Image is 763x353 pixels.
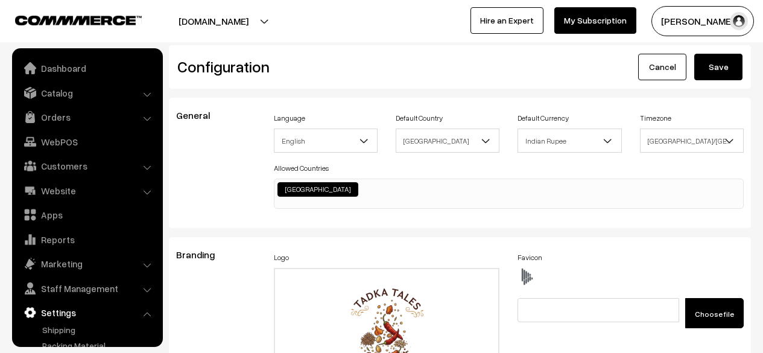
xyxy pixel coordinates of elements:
a: Reports [15,229,159,250]
span: Indian Rupee [518,129,621,153]
a: Orders [15,106,159,128]
a: Marketing [15,253,159,275]
span: India [396,130,499,151]
a: Hire an Expert [470,7,543,34]
a: Settings [15,302,159,323]
li: India [277,182,358,197]
img: COMMMERCE [15,16,142,25]
button: Save [694,54,742,80]
span: Asia/Kolkata [641,130,743,151]
img: user [730,12,748,30]
label: Default Currency [518,113,569,124]
a: COMMMERCE [15,12,121,27]
a: My Subscription [554,7,636,34]
label: Allowed Countries [274,163,329,174]
h2: Configuration [177,57,451,76]
span: India [396,129,499,153]
span: Branding [176,249,229,261]
span: Indian Rupee [518,130,621,151]
a: Apps [15,204,159,226]
button: [DOMAIN_NAME] [136,6,291,36]
a: Staff Management [15,278,159,299]
span: English [274,129,378,153]
a: Packing Material [39,339,159,352]
label: Default Country [396,113,443,124]
a: WebPOS [15,131,159,153]
label: Timezone [640,113,671,124]
label: Favicon [518,252,542,263]
a: Cancel [638,54,686,80]
a: Shipping [39,323,159,336]
a: Catalog [15,82,159,104]
img: favicon.ico [518,268,536,286]
label: Language [274,113,305,124]
a: Dashboard [15,57,159,79]
a: Customers [15,155,159,177]
a: Website [15,180,159,202]
span: Choose file [695,310,734,319]
button: [PERSON_NAME] [651,6,754,36]
label: Logo [274,252,289,263]
span: Asia/Kolkata [640,129,744,153]
span: General [176,109,224,121]
span: English [274,130,377,151]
